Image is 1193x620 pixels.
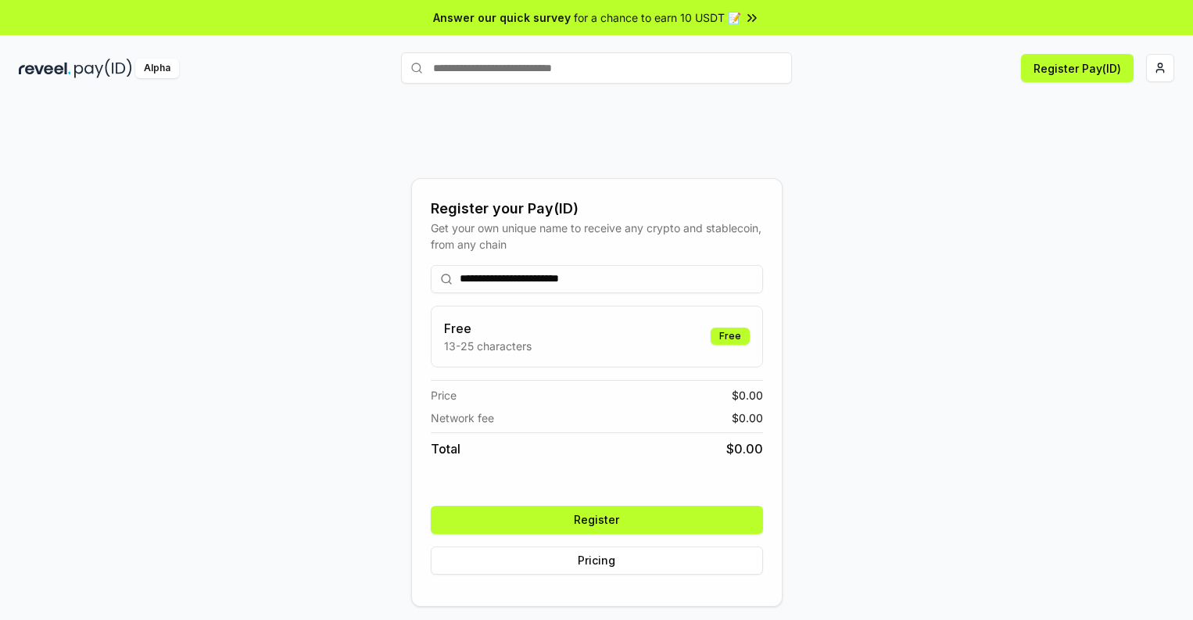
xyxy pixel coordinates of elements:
[431,410,494,426] span: Network fee
[135,59,179,78] div: Alpha
[1021,54,1134,82] button: Register Pay(ID)
[732,387,763,403] span: $ 0.00
[431,198,763,220] div: Register your Pay(ID)
[431,387,457,403] span: Price
[711,328,750,345] div: Free
[431,506,763,534] button: Register
[726,439,763,458] span: $ 0.00
[444,319,532,338] h3: Free
[74,59,132,78] img: pay_id
[433,9,571,26] span: Answer our quick survey
[431,547,763,575] button: Pricing
[431,439,460,458] span: Total
[732,410,763,426] span: $ 0.00
[19,59,71,78] img: reveel_dark
[431,220,763,253] div: Get your own unique name to receive any crypto and stablecoin, from any chain
[574,9,741,26] span: for a chance to earn 10 USDT 📝
[444,338,532,354] p: 13-25 characters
